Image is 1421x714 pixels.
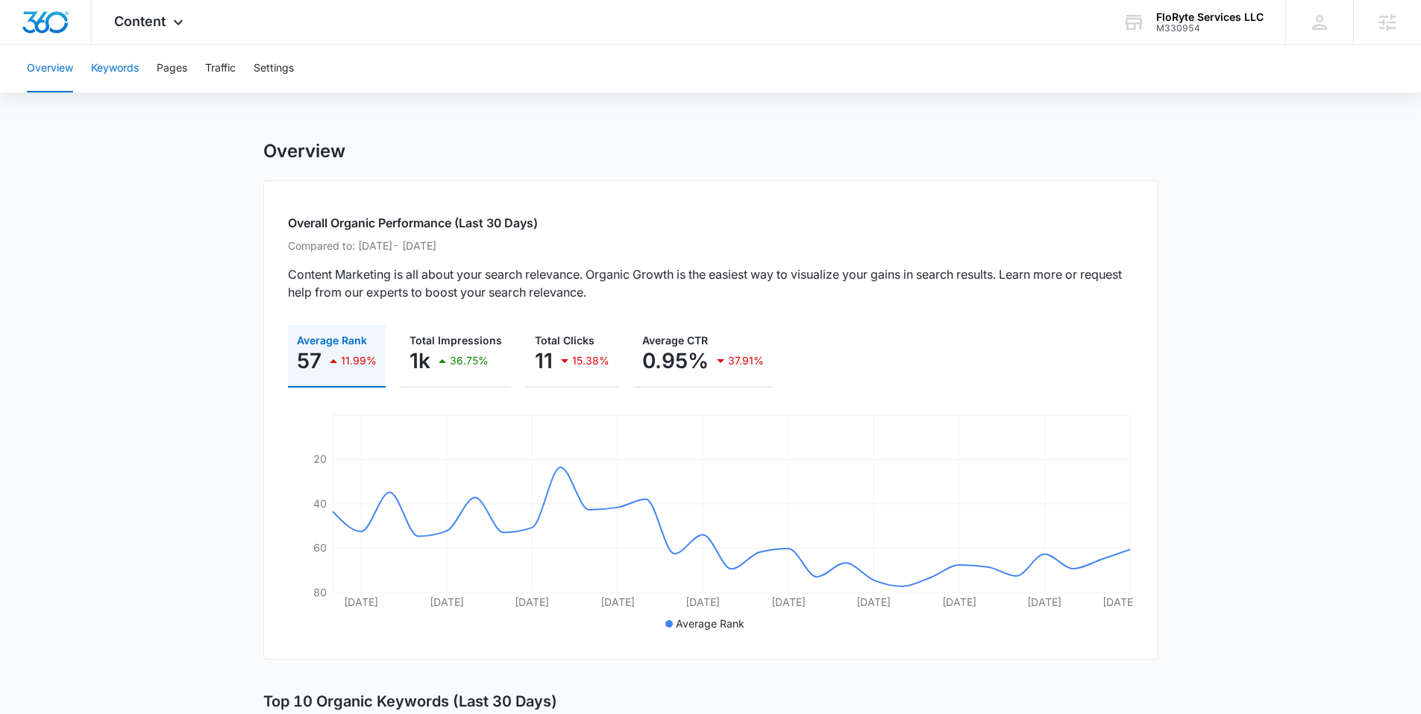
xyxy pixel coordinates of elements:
p: 36.75% [450,356,489,366]
tspan: [DATE] [686,595,720,608]
span: Average Rank [676,617,744,630]
img: tab_domain_overview_orange.svg [40,86,52,98]
div: Domain: [DOMAIN_NAME] [39,39,164,51]
span: Total Clicks [535,334,595,347]
button: Pages [157,45,187,92]
span: Average CTR [642,334,708,347]
h1: Overview [263,140,345,162]
p: 0.95% [642,349,709,373]
tspan: 20 [313,452,327,465]
span: Average Rank [297,334,367,347]
button: Keywords [91,45,139,92]
button: Settings [254,45,294,92]
img: tab_keywords_by_traffic_grey.svg [148,86,160,98]
div: account id [1156,23,1264,34]
tspan: [DATE] [771,595,805,608]
p: 1k [410,349,430,373]
button: Traffic [205,45,236,92]
p: Content Marketing is all about your search relevance. Organic Growth is the easiest way to visual... [288,265,1134,301]
span: Total Impressions [410,334,502,347]
p: 15.38% [572,356,609,366]
tspan: [DATE] [515,595,549,608]
div: Domain Overview [57,88,134,98]
h2: Overall Organic Performance (Last 30 Days) [288,214,1134,232]
span: Content [114,13,166,29]
tspan: [DATE] [344,595,378,608]
tspan: [DATE] [856,595,891,608]
p: 11 [535,349,553,373]
div: v 4.0.25 [42,24,73,36]
tspan: 40 [313,497,327,510]
p: 37.91% [728,356,764,366]
tspan: [DATE] [429,595,463,608]
tspan: [DATE] [1102,595,1136,608]
div: account name [1156,11,1264,23]
div: Keywords by Traffic [165,88,251,98]
tspan: [DATE] [941,595,976,608]
tspan: 80 [313,586,327,598]
p: 57 [297,349,321,373]
h3: Top 10 Organic Keywords (Last 30 Days) [263,692,557,711]
img: logo_orange.svg [24,24,36,36]
img: website_grey.svg [24,39,36,51]
p: 11.99% [341,356,377,366]
button: Overview [27,45,73,92]
p: Compared to: [DATE] - [DATE] [288,238,1134,253]
tspan: [DATE] [1027,595,1061,608]
tspan: 60 [313,541,327,554]
tspan: [DATE] [600,595,634,608]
